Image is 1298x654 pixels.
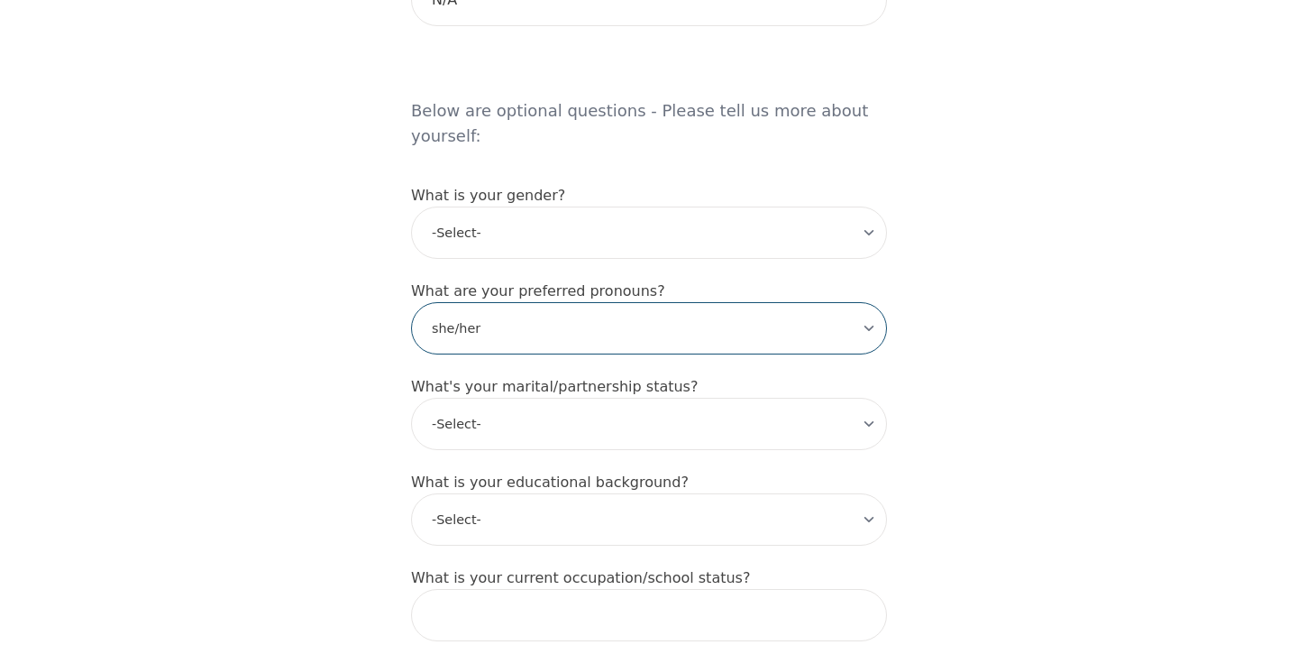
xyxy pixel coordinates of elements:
h5: Below are optional questions - Please tell us more about yourself: [411,48,887,163]
label: What is your educational background? [411,474,689,491]
label: What is your current occupation/school status? [411,569,750,586]
label: What is your gender? [411,187,565,204]
label: What's your marital/partnership status? [411,378,698,395]
label: What are your preferred pronouns? [411,282,665,299]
